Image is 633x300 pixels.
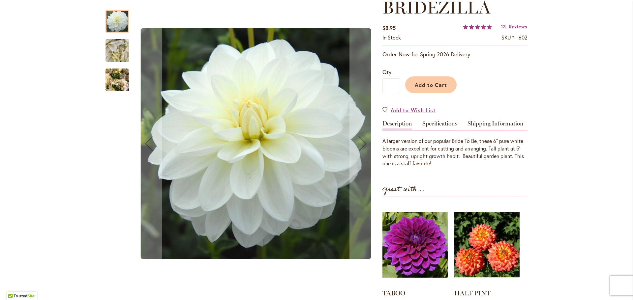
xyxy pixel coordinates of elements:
span: 13 [501,23,506,30]
button: Next [349,3,376,284]
div: Product Images [136,3,406,284]
div: BRIDEZILLABRIDEZILLABRIDEZILLA [136,3,376,284]
div: BRIDEZILLA [105,33,136,62]
img: BRIDEZILLA [94,33,141,68]
div: BRIDEZILLA [136,3,376,284]
div: A larger version of our popular Bride To Be, these 6" pure white blooms are excellent for cutting... [382,137,527,167]
a: HALF PINT [454,289,491,297]
span: Add to Wish List [391,106,436,114]
div: BRIDEZILLA [105,3,136,33]
strong: SKU [501,34,516,41]
img: BRIDEZILLA [105,64,129,96]
img: TABOO [382,204,448,286]
p: Order Now for Spring 2026 Delivery [382,50,527,58]
span: Reviews [509,23,527,30]
img: HALF PINT [454,204,520,286]
img: BRIDEZILLA [141,28,371,259]
div: 602 [519,34,527,41]
button: Previous [136,3,162,284]
a: 13 Reviews [501,23,527,30]
a: Specifications [422,121,457,130]
span: $8.95 [382,24,396,31]
strong: Great with... [382,184,425,195]
a: TABOO [382,289,405,297]
a: Shipping Information [467,121,524,130]
a: Add to Wish List [382,106,436,114]
iframe: Launch Accessibility Center [5,277,23,295]
div: Availability [382,34,401,41]
button: Add to Cart [405,76,457,93]
a: Description [382,121,412,130]
div: 99% [463,24,492,30]
div: BRIDEZILLA [105,62,129,91]
span: Qty [382,68,391,75]
span: In stock [382,34,401,41]
span: Add to Cart [415,81,447,88]
div: Detailed Product Info [382,121,527,167]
